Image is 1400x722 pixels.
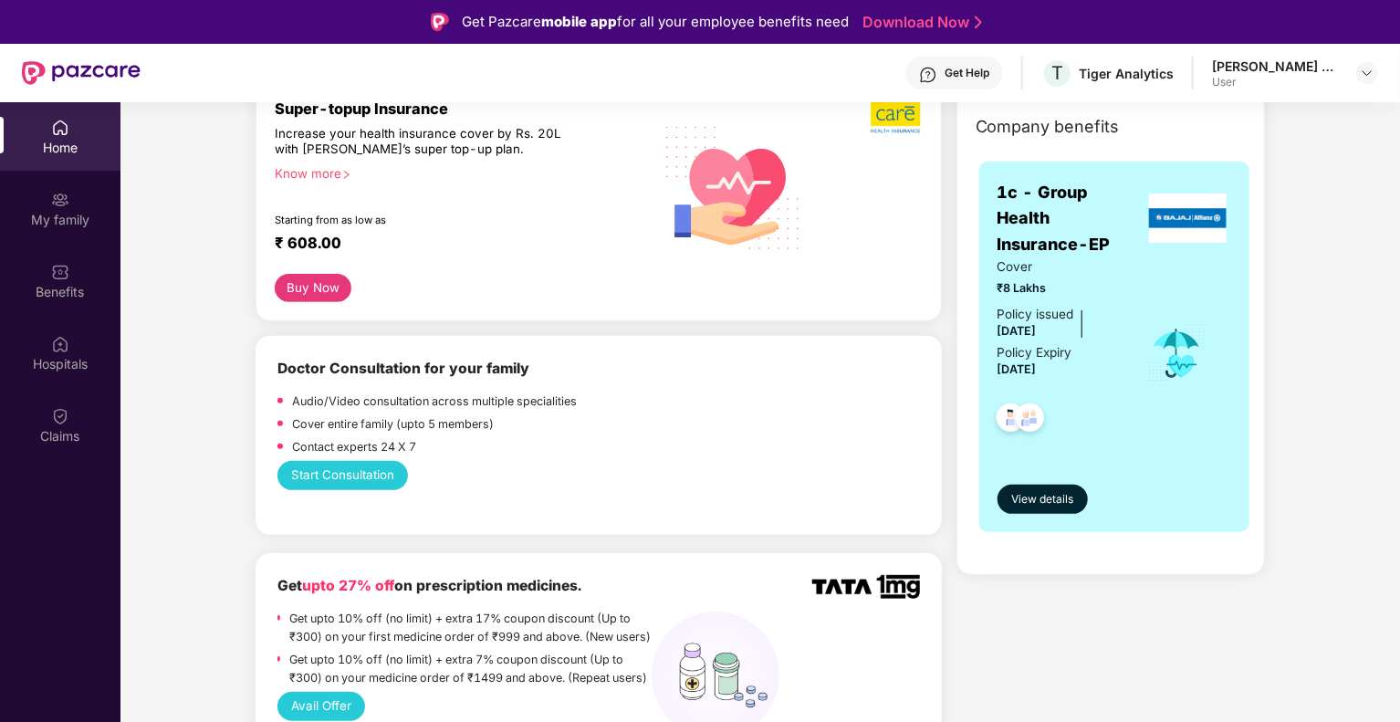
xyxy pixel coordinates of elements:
div: Starting from as low as [275,214,575,226]
div: ₹ 608.00 [275,234,634,256]
span: upto 27% off [302,577,394,594]
img: svg+xml;base64,PHN2ZyBpZD0iQmVuZWZpdHMiIHhtbG5zPSJodHRwOi8vd3d3LnczLm9yZy8yMDAwL3N2ZyIgd2lkdGg9Ij... [51,263,69,281]
div: Policy Expiry [998,343,1072,362]
div: Know more [275,166,642,179]
span: View details [1011,491,1073,508]
img: insurerLogo [1149,194,1228,243]
span: T [1051,62,1063,84]
img: Logo [431,13,449,31]
img: svg+xml;base64,PHN2ZyB3aWR0aD0iMjAiIGhlaWdodD0iMjAiIHZpZXdCb3g9IjAgMCAyMCAyMCIgZmlsbD0ibm9uZSIgeG... [51,191,69,209]
b: Doctor Consultation for your family [277,360,529,377]
img: svg+xml;base64,PHN2ZyBpZD0iSGVscC0zMngzMiIgeG1sbnM9Imh0dHA6Ly93d3cudzMub3JnLzIwMDAvc3ZnIiB3aWR0aD... [919,66,937,84]
img: TATA_1mg_Logo.png [812,575,919,600]
p: Get upto 10% off (no limit) + extra 7% coupon discount (Up to ₹300) on your medicine order of ₹14... [289,651,653,687]
img: svg+xml;base64,PHN2ZyBpZD0iSG9zcGl0YWxzIiB4bWxucz0iaHR0cDovL3d3dy53My5vcmcvMjAwMC9zdmciIHdpZHRoPS... [51,335,69,353]
img: svg+xml;base64,PHN2ZyBpZD0iRHJvcGRvd24tMzJ4MzIiIHhtbG5zPSJodHRwOi8vd3d3LnczLm9yZy8yMDAwL3N2ZyIgd2... [1360,66,1374,80]
b: Get on prescription medicines. [277,577,581,594]
img: svg+xml;base64,PHN2ZyB4bWxucz0iaHR0cDovL3d3dy53My5vcmcvMjAwMC9zdmciIHdpZHRoPSI0OC45NDMiIGhlaWdodD... [988,398,1033,443]
img: Stroke [975,13,982,32]
button: Start Consultation [277,461,409,490]
span: Company benefits [976,114,1120,140]
span: [DATE] [998,324,1037,338]
img: New Pazcare Logo [22,61,141,85]
span: 1c - Group Health Insurance-EP [998,180,1144,257]
img: icon [1147,323,1207,383]
div: Super-topup Insurance [275,99,653,118]
span: right [341,170,351,180]
div: Tiger Analytics [1079,65,1174,82]
button: Avail Offer [277,692,366,721]
div: Get Pazcare for all your employee benefits need [462,11,849,33]
img: b5dec4f62d2307b9de63beb79f102df3.png [871,99,923,134]
div: User [1212,75,1340,89]
div: Increase your health insurance cover by Rs. 20L with [PERSON_NAME]’s super top-up plan. [275,126,574,159]
div: [PERSON_NAME] Kota [1212,58,1340,75]
a: Download Now [862,13,977,32]
span: ₹8 Lakhs [998,279,1123,298]
span: [DATE] [998,362,1037,376]
img: svg+xml;base64,PHN2ZyBpZD0iQ2xhaW0iIHhtbG5zPSJodHRwOi8vd3d3LnczLm9yZy8yMDAwL3N2ZyIgd2lkdGg9IjIwIi... [51,407,69,425]
button: View details [998,485,1088,514]
span: Cover [998,257,1123,277]
p: Audio/Video consultation across multiple specialities [292,392,577,411]
img: svg+xml;base64,PHN2ZyBpZD0iSG9tZSIgeG1sbnM9Imh0dHA6Ly93d3cudzMub3JnLzIwMDAvc3ZnIiB3aWR0aD0iMjAiIG... [51,119,69,137]
img: svg+xml;base64,PHN2ZyB4bWxucz0iaHR0cDovL3d3dy53My5vcmcvMjAwMC9zdmciIHdpZHRoPSI0OC45NDMiIGhlaWdodD... [1008,398,1052,443]
p: Cover entire family (upto 5 members) [292,415,494,434]
div: Policy issued [998,305,1074,324]
p: Get upto 10% off (no limit) + extra 17% coupon discount (Up to ₹300) on your first medicine order... [289,610,653,646]
p: Contact experts 24 X 7 [292,438,416,456]
img: svg+xml;base64,PHN2ZyB4bWxucz0iaHR0cDovL3d3dy53My5vcmcvMjAwMC9zdmciIHhtbG5zOnhsaW5rPSJodHRwOi8vd3... [653,104,815,269]
div: Get Help [945,66,989,80]
button: Buy Now [275,274,352,302]
strong: mobile app [541,13,617,30]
